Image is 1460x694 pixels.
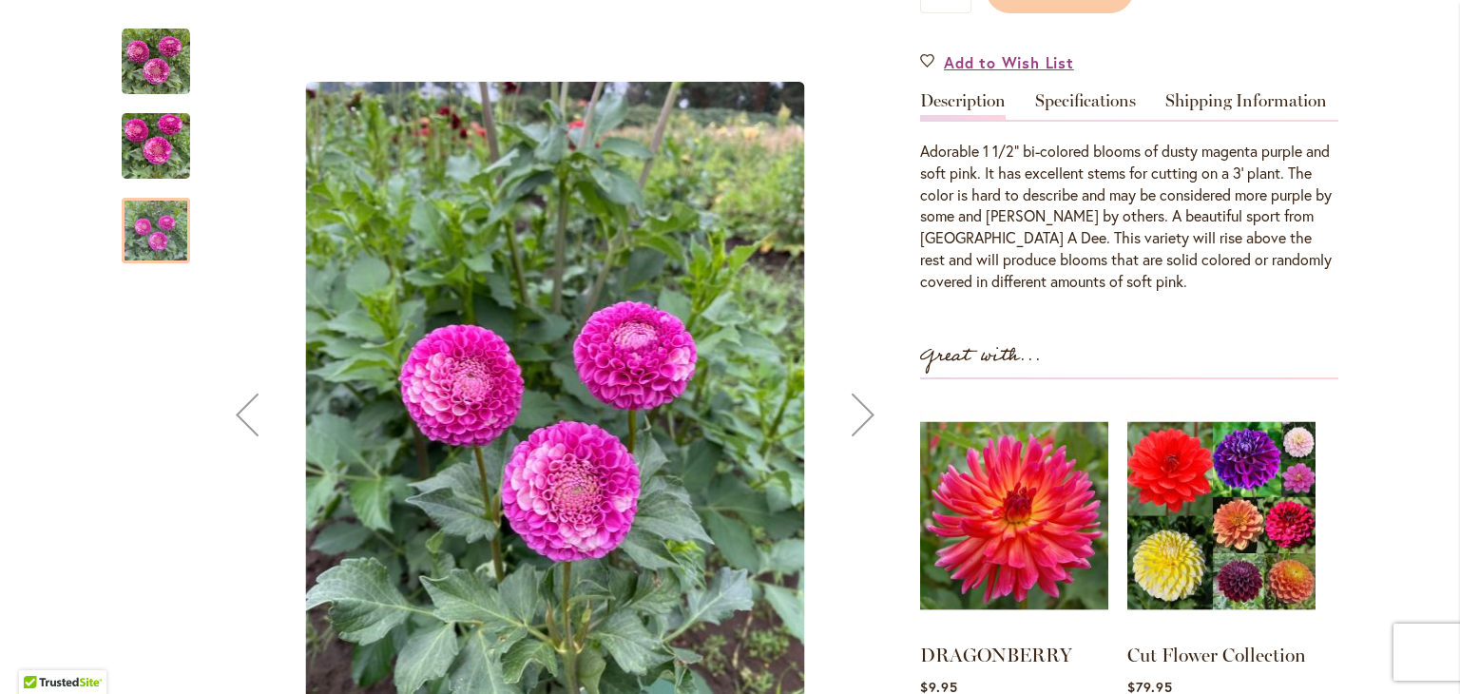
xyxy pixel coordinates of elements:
[122,179,190,263] div: LA DEE DA
[1165,92,1327,120] a: Shipping Information
[14,627,67,680] iframe: Launch Accessibility Center
[1127,644,1306,666] a: Cut Flower Collection
[920,92,1338,293] div: Detailed Product Info
[1035,92,1136,120] a: Specifications
[920,51,1074,73] a: Add to Wish List
[122,94,209,179] div: LA DEE DA
[122,28,190,96] img: La Dee Da
[920,398,1108,634] img: DRAGONBERRY
[122,10,209,94] div: La Dee Da
[122,101,190,192] img: LA DEE DA
[920,92,1006,120] a: Description
[944,51,1074,73] span: Add to Wish List
[1127,398,1316,634] img: Cut Flower Collection
[920,644,1072,666] a: DRAGONBERRY
[920,340,1042,372] strong: Great with...
[920,141,1338,293] div: Adorable 1 1/2" bi-colored blooms of dusty magenta purple and soft pink. It has excellent stems f...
